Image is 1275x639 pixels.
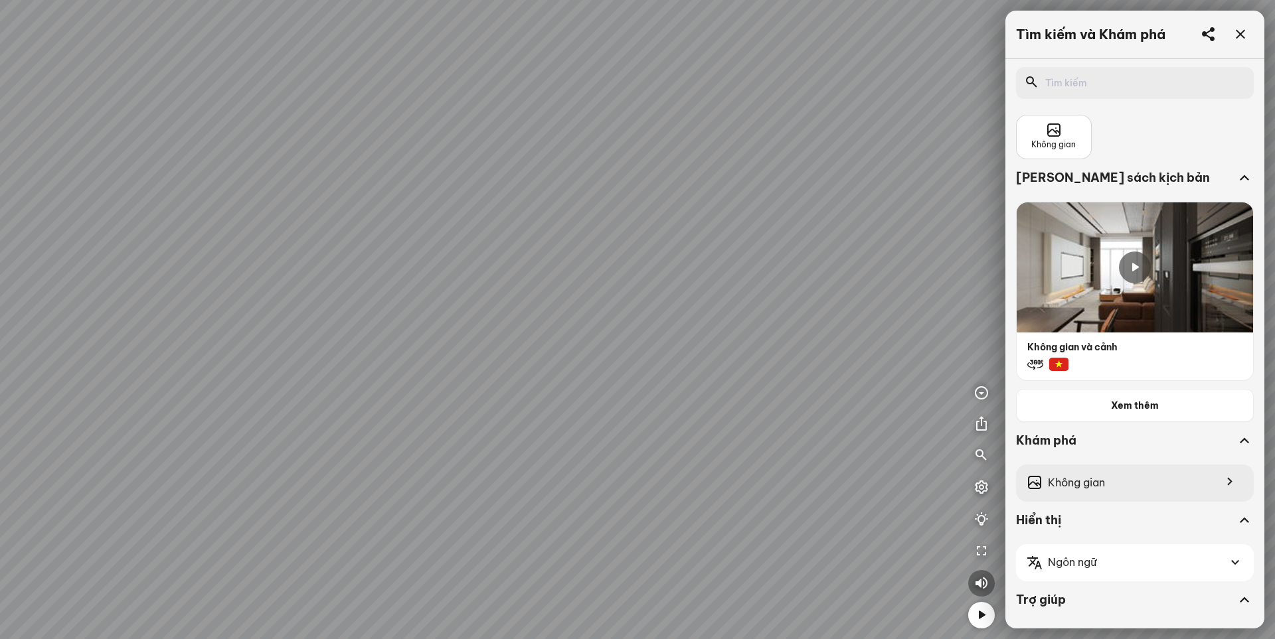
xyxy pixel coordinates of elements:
[1016,512,1254,544] div: Hiển thị
[1016,433,1235,449] div: Khám phá
[1016,27,1165,42] div: Tìm kiếm và Khám phá
[1016,592,1254,624] div: Trợ giúp
[1111,399,1159,412] span: Xem thêm
[1016,592,1235,608] div: Trợ giúp
[1048,474,1105,491] span: Không gian
[1016,170,1254,202] div: [PERSON_NAME] sách kịch bản
[1016,433,1254,464] div: Khám phá
[1045,76,1232,90] input: Tìm kiếm
[1049,358,1068,371] img: lang-vn.png
[1017,332,1253,354] p: Không gian và cảnh
[1016,389,1254,422] button: Xem thêm
[1016,512,1235,528] div: Hiển thị
[1048,554,1096,571] span: Ngôn ngữ
[1016,170,1235,186] div: [PERSON_NAME] sách kịch bản
[1031,139,1076,151] span: Không gian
